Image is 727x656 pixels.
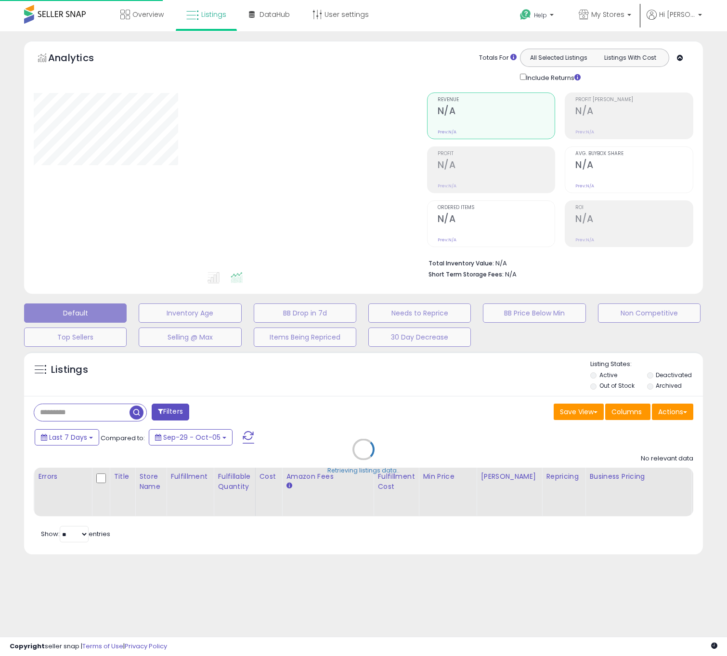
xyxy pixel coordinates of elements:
[48,51,113,67] h5: Analytics
[438,105,555,118] h2: N/A
[428,259,494,267] b: Total Inventory Value:
[575,97,693,103] span: Profit [PERSON_NAME]
[260,10,290,19] span: DataHub
[327,466,400,475] div: Retrieving listings data..
[575,183,594,189] small: Prev: N/A
[24,303,127,323] button: Default
[438,237,456,243] small: Prev: N/A
[598,303,701,323] button: Non Competitive
[519,9,532,21] i: Get Help
[575,105,693,118] h2: N/A
[254,303,356,323] button: BB Drop in 7d
[479,53,517,63] div: Totals For
[647,10,702,31] a: Hi [PERSON_NAME]
[132,10,164,19] span: Overview
[512,1,563,31] a: Help
[575,129,594,135] small: Prev: N/A
[139,303,241,323] button: Inventory Age
[505,270,517,279] span: N/A
[438,97,555,103] span: Revenue
[523,52,595,64] button: All Selected Listings
[534,11,547,19] span: Help
[428,270,504,278] b: Short Term Storage Fees:
[201,10,226,19] span: Listings
[438,159,555,172] h2: N/A
[438,205,555,210] span: Ordered Items
[368,328,471,347] button: 30 Day Decrease
[24,328,127,347] button: Top Sellers
[575,159,693,172] h2: N/A
[254,328,356,347] button: Items Being Repriced
[438,213,555,226] h2: N/A
[591,10,624,19] span: My Stores
[594,52,666,64] button: Listings With Cost
[513,72,592,83] div: Include Returns
[659,10,695,19] span: Hi [PERSON_NAME]
[483,303,585,323] button: BB Price Below Min
[575,205,693,210] span: ROI
[368,303,471,323] button: Needs to Reprice
[575,151,693,157] span: Avg. Buybox Share
[438,183,456,189] small: Prev: N/A
[428,257,686,268] li: N/A
[575,237,594,243] small: Prev: N/A
[438,151,555,157] span: Profit
[438,129,456,135] small: Prev: N/A
[139,328,241,347] button: Selling @ Max
[575,213,693,226] h2: N/A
